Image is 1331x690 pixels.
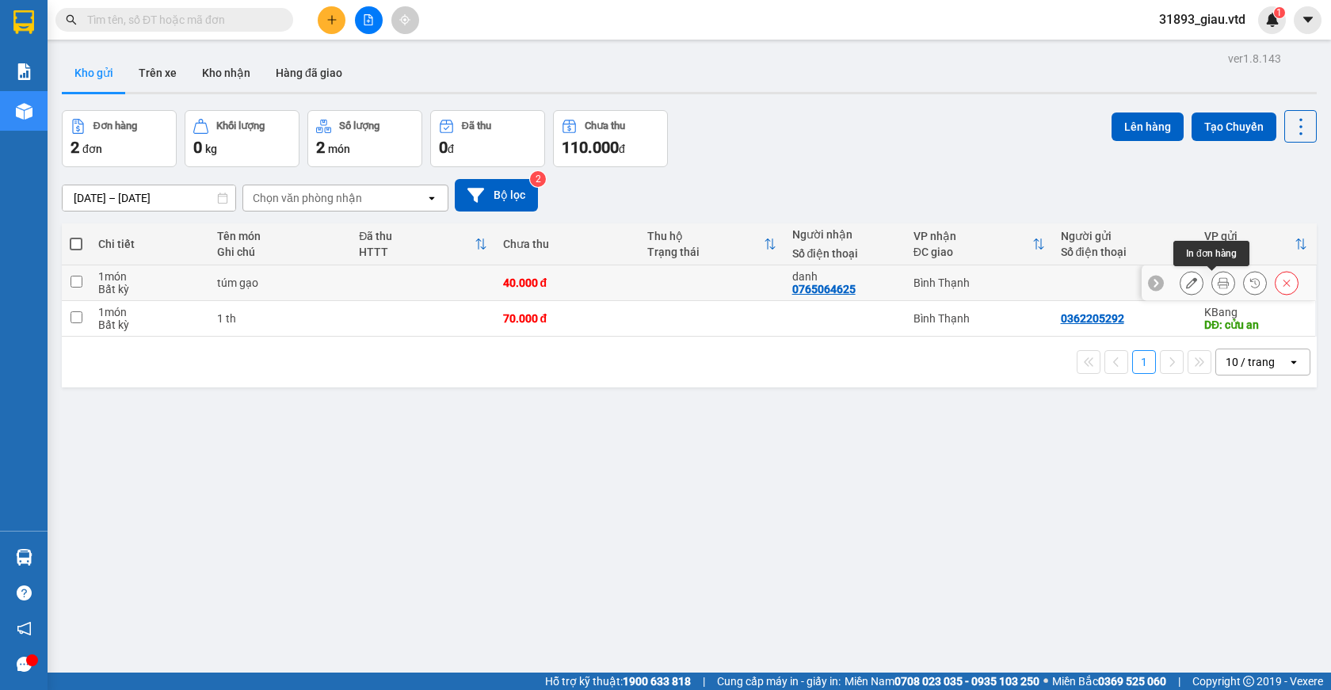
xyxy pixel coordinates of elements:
[503,238,632,250] div: Chưa thu
[913,312,1045,325] div: Bình Thạnh
[1265,13,1280,27] img: icon-new-feature
[363,14,374,25] span: file-add
[217,230,343,242] div: Tên món
[455,179,538,212] button: Bộ lọc
[62,54,126,92] button: Kho gửi
[217,312,343,325] div: 1 th
[17,621,32,636] span: notification
[98,270,201,283] div: 1 món
[585,120,625,132] div: Chưa thu
[913,246,1032,258] div: ĐC giao
[399,14,410,25] span: aim
[316,138,325,157] span: 2
[1178,673,1180,690] span: |
[216,120,265,132] div: Khối lượng
[326,14,338,25] span: plus
[1196,223,1315,265] th: Toggle SortBy
[1287,356,1300,368] svg: open
[439,138,448,157] span: 0
[351,223,494,265] th: Toggle SortBy
[1301,13,1315,27] span: caret-down
[913,230,1032,242] div: VP nhận
[448,143,454,155] span: đ
[71,138,79,157] span: 2
[792,270,898,283] div: danh
[1180,271,1203,295] div: Sửa đơn hàng
[98,306,201,318] div: 1 món
[639,223,784,265] th: Toggle SortBy
[430,110,545,167] button: Đã thu0đ
[562,138,619,157] span: 110.000
[98,238,201,250] div: Chi tiết
[93,120,137,132] div: Đơn hàng
[98,318,201,331] div: Bất kỳ
[1228,50,1281,67] div: ver 1.8.143
[328,143,350,155] span: món
[253,190,362,206] div: Chọn văn phòng nhận
[425,192,438,204] svg: open
[1276,7,1282,18] span: 1
[355,6,383,34] button: file-add
[217,246,343,258] div: Ghi chú
[339,120,379,132] div: Số lượng
[792,228,898,241] div: Người nhận
[359,230,474,242] div: Đã thu
[16,549,32,566] img: warehouse-icon
[647,230,764,242] div: Thu hộ
[906,223,1053,265] th: Toggle SortBy
[217,276,343,289] div: túm gạo
[1052,673,1166,690] span: Miền Bắc
[647,246,764,258] div: Trạng thái
[1132,350,1156,374] button: 1
[1043,678,1048,684] span: ⚪️
[1204,306,1307,318] div: KBang
[185,110,299,167] button: Khối lượng0kg
[623,675,691,688] strong: 1900 633 818
[87,11,274,29] input: Tìm tên, số ĐT hoặc mã đơn
[63,185,235,211] input: Select a date range.
[16,63,32,80] img: solution-icon
[1243,676,1254,687] span: copyright
[98,283,201,295] div: Bất kỳ
[1226,354,1275,370] div: 10 / trang
[845,673,1039,690] span: Miền Nam
[189,54,263,92] button: Kho nhận
[619,143,625,155] span: đ
[16,103,32,120] img: warehouse-icon
[792,283,856,295] div: 0765064625
[792,247,898,260] div: Số điện thoại
[1204,230,1295,242] div: VP gửi
[530,171,546,187] sup: 2
[1112,112,1184,141] button: Lên hàng
[1146,10,1258,29] span: 31893_giau.vtd
[1061,312,1124,325] div: 0362205292
[503,312,632,325] div: 70.000 đ
[318,6,345,34] button: plus
[17,585,32,600] span: question-circle
[359,246,474,258] div: HTTT
[263,54,355,92] button: Hàng đã giao
[126,54,189,92] button: Trên xe
[66,14,77,25] span: search
[17,657,32,672] span: message
[307,110,422,167] button: Số lượng2món
[391,6,419,34] button: aim
[553,110,668,167] button: Chưa thu110.000đ
[545,673,691,690] span: Hỗ trợ kỹ thuật:
[13,10,34,34] img: logo-vxr
[1204,246,1295,258] div: ĐC lấy
[913,276,1045,289] div: Bình Thạnh
[1061,246,1188,258] div: Số điện thoại
[205,143,217,155] span: kg
[62,110,177,167] button: Đơn hàng2đơn
[1294,6,1321,34] button: caret-down
[503,276,632,289] div: 40.000 đ
[1204,318,1307,331] div: DĐ: cửu an
[193,138,202,157] span: 0
[894,675,1039,688] strong: 0708 023 035 - 0935 103 250
[1173,241,1249,266] div: In đơn hàng
[1274,7,1285,18] sup: 1
[1098,675,1166,688] strong: 0369 525 060
[703,673,705,690] span: |
[717,673,841,690] span: Cung cấp máy in - giấy in:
